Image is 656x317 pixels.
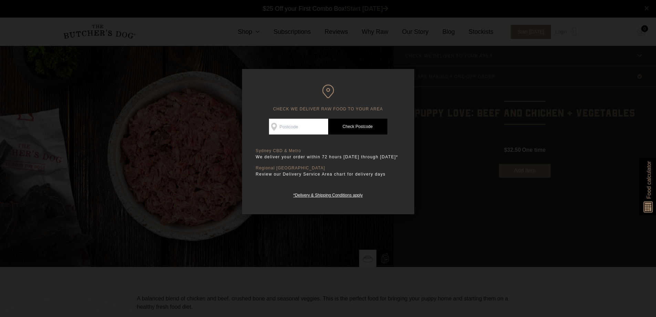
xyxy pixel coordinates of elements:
h6: CHECK WE DELIVER RAW FOOD TO YOUR AREA [256,85,400,112]
a: Check Postcode [328,119,387,135]
span: Food calculator [645,161,653,199]
a: *Delivery & Shipping Conditions apply [293,191,363,198]
input: Postcode [269,119,328,135]
p: Regional [GEOGRAPHIC_DATA] [256,166,400,171]
p: We deliver your order within 72 hours [DATE] through [DATE]* [256,153,400,160]
p: Sydney CBD & Metro [256,148,400,153]
p: Review our Delivery Service Area chart for delivery days [256,171,400,178]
